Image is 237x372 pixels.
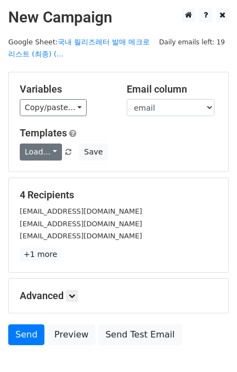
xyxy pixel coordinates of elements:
[47,324,95,345] a: Preview
[8,324,44,345] a: Send
[20,144,62,161] a: Load...
[20,189,217,201] h5: 4 Recipients
[127,83,217,95] h5: Email column
[20,232,142,240] small: [EMAIL_ADDRESS][DOMAIN_NAME]
[20,127,67,139] a: Templates
[182,319,237,372] iframe: Chat Widget
[20,83,110,95] h5: Variables
[8,38,150,59] small: Google Sheet:
[79,144,108,161] button: Save
[20,248,61,261] a: +1 more
[155,36,229,48] span: Daily emails left: 19
[20,220,142,228] small: [EMAIL_ADDRESS][DOMAIN_NAME]
[20,207,142,215] small: [EMAIL_ADDRESS][DOMAIN_NAME]
[20,99,87,116] a: Copy/paste...
[20,290,217,302] h5: Advanced
[98,324,182,345] a: Send Test Email
[8,8,229,27] h2: New Campaign
[155,38,229,46] a: Daily emails left: 19
[8,38,150,59] a: 국내 릴리즈레터 발매 메크로 리스트 (최종) (...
